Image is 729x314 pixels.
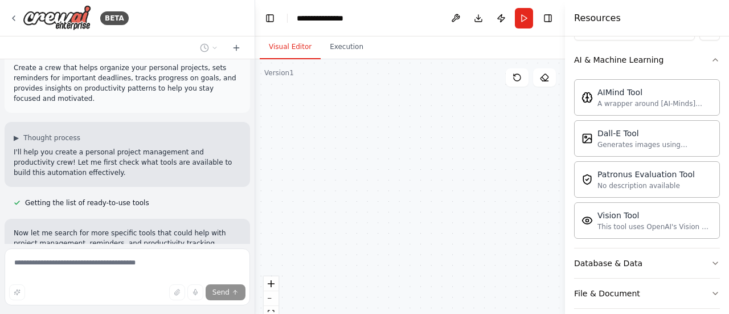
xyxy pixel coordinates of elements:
[14,133,80,142] button: ▶Thought process
[195,41,223,55] button: Switch to previous chat
[597,140,712,149] div: Generates images using OpenAI's Dall-E model.
[581,133,593,144] img: DallETool
[14,228,241,248] p: Now let me search for more specific tools that could help with project management, reminders, and...
[212,288,230,297] span: Send
[14,133,19,142] span: ▶
[597,128,712,139] div: Dall-E Tool
[581,92,593,103] img: AIMindTool
[264,68,294,78] div: Version 1
[264,291,279,306] button: zoom out
[581,174,593,185] img: PatronusEvalTool
[581,215,593,226] img: VisionTool
[206,284,245,300] button: Send
[597,181,695,190] div: No description available
[264,276,279,291] button: zoom in
[574,258,642,269] div: Database & Data
[9,284,25,300] button: Improve this prompt
[14,147,241,178] p: I'll help you create a personal project management and productivity crew! Let me first check what...
[574,288,640,299] div: File & Document
[574,45,720,75] button: AI & Machine Learning
[574,248,720,278] button: Database & Data
[597,87,712,98] div: AIMind Tool
[597,222,712,231] div: This tool uses OpenAI's Vision API to describe the contents of an image.
[169,284,185,300] button: Upload files
[25,198,149,207] span: Getting the list of ready-to-use tools
[574,11,621,25] h4: Resources
[597,210,712,221] div: Vision Tool
[14,63,241,104] p: Create a crew that helps organize your personal projects, sets reminders for important deadlines,...
[227,41,245,55] button: Start a new chat
[574,279,720,308] button: File & Document
[23,133,80,142] span: Thought process
[297,13,354,24] nav: breadcrumb
[540,10,556,26] button: Hide right sidebar
[574,75,720,248] div: AI & Machine Learning
[187,284,203,300] button: Click to speak your automation idea
[260,35,321,59] button: Visual Editor
[574,54,664,66] div: AI & Machine Learning
[262,10,278,26] button: Hide left sidebar
[321,35,372,59] button: Execution
[597,99,712,108] div: A wrapper around [AI-Minds]([URL][DOMAIN_NAME]). Useful for when you need answers to questions fr...
[100,11,129,25] div: BETA
[597,169,695,180] div: Patronus Evaluation Tool
[23,5,91,31] img: Logo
